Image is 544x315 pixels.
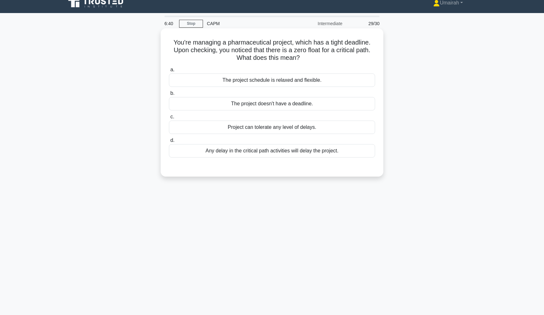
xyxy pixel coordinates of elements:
div: 6:40 [161,17,179,30]
div: Intermediate [290,17,346,30]
div: The project doesn't have a deadline. [169,97,375,110]
span: a. [170,67,174,72]
span: d. [170,137,174,143]
div: 29/30 [346,17,383,30]
div: Any delay in the critical path activities will delay the project. [169,144,375,157]
div: Project can tolerate any level of delays. [169,121,375,134]
div: CAPM [203,17,290,30]
span: c. [170,114,174,119]
h5: You're managing a pharmaceutical project, which has a tight deadline. Upon checking, you noticed ... [168,38,376,62]
span: b. [170,90,174,96]
a: Stop [179,20,203,28]
div: The project schedule is relaxed and flexible. [169,73,375,87]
